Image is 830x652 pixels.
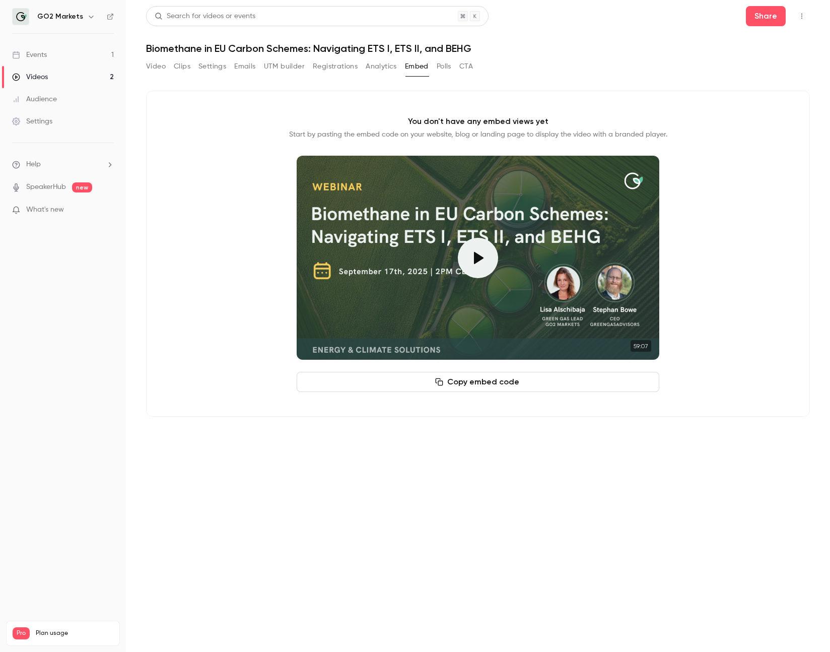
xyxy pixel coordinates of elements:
span: new [72,182,92,192]
a: SpeakerHub [26,182,66,192]
button: Share [746,6,786,26]
time: 59:07 [631,340,651,352]
div: Events [12,50,47,60]
button: Play video [458,238,498,278]
div: Audience [12,94,57,104]
button: Video [146,58,166,75]
p: You don't have any embed views yet [408,115,548,127]
button: Emails [234,58,255,75]
li: help-dropdown-opener [12,159,114,170]
button: Analytics [366,58,397,75]
span: Pro [13,627,30,639]
button: Copy embed code [297,372,659,392]
span: Plan usage [36,629,113,637]
span: What's new [26,205,64,215]
iframe: Noticeable Trigger [102,206,114,215]
section: Cover [297,156,659,360]
div: Search for videos or events [155,11,255,22]
button: Registrations [313,58,358,75]
button: CTA [459,58,473,75]
h1: Biomethane in EU Carbon Schemes: Navigating ETS I, ETS II, and BEHG [146,42,810,54]
button: Polls [437,58,451,75]
button: Settings [198,58,226,75]
p: Start by pasting the embed code on your website, blog or landing page to display the video with a... [289,129,667,140]
h6: GO2 Markets [37,12,83,22]
span: Help [26,159,41,170]
div: Settings [12,116,52,126]
div: Videos [12,72,48,82]
button: Clips [174,58,190,75]
button: Embed [405,58,429,75]
img: GO2 Markets [13,9,29,25]
button: UTM builder [264,58,305,75]
button: Top Bar Actions [794,8,810,24]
